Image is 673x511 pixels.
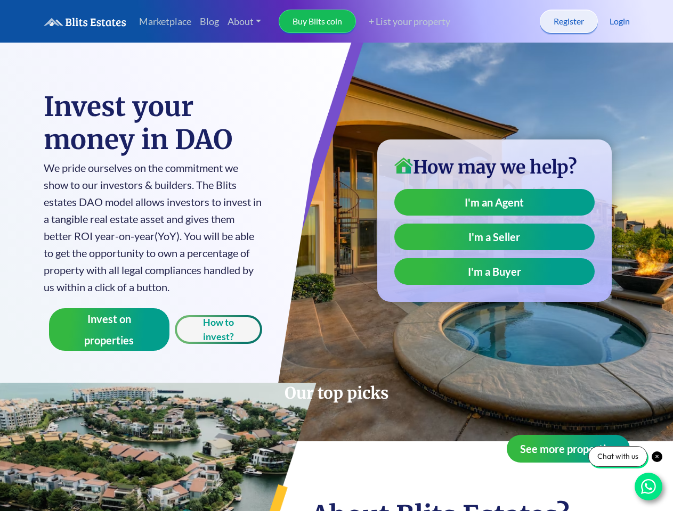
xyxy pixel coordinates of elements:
button: Invest on properties [49,308,170,351]
img: logo.6a08bd47fd1234313fe35534c588d03a.svg [44,18,126,27]
a: Buy Blits coin [279,10,356,33]
a: Marketplace [135,10,196,33]
a: About [223,10,266,33]
h3: How may we help? [394,156,595,178]
button: How to invest? [175,315,262,344]
button: See more properties [507,435,630,463]
a: I'm a Seller [394,224,595,250]
h2: Our top picks [44,383,630,403]
a: + List your property [356,14,450,29]
a: I'm an Agent [394,189,595,216]
h1: Invest your money in DAO [44,90,263,156]
img: home-icon [394,158,413,174]
a: I'm a Buyer [394,258,595,285]
a: Login [610,15,630,28]
a: Blog [196,10,223,33]
a: Register [540,10,598,33]
div: Chat with us [588,446,647,467]
p: We pride ourselves on the commitment we show to our investors & builders. The Blits estates DAO m... [44,159,263,295]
